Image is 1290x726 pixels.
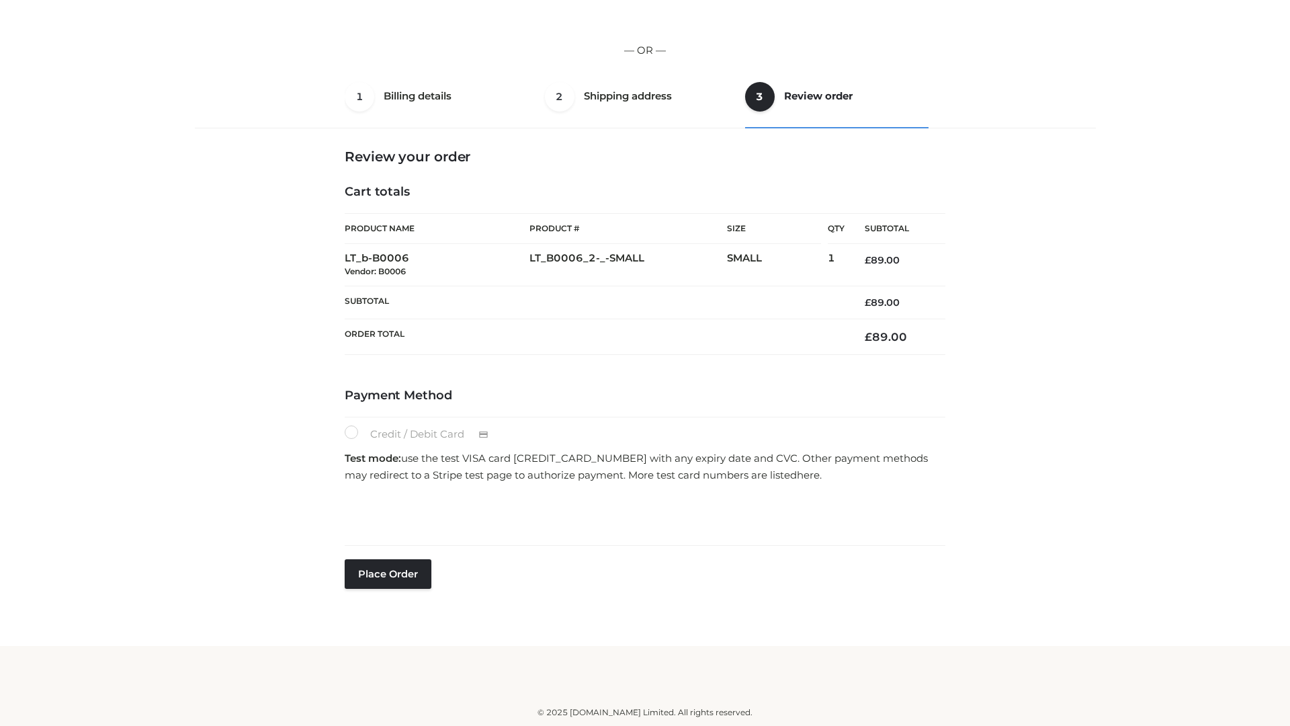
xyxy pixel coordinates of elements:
div: © 2025 [DOMAIN_NAME] Limited. All rights reserved. [200,706,1090,719]
th: Order Total [345,319,845,355]
th: Subtotal [845,214,945,244]
td: 1 [828,244,845,286]
th: Product # [529,213,727,244]
small: Vendor: B0006 [345,266,406,276]
span: £ [865,296,871,309]
th: Size [727,214,821,244]
p: use the test VISA card [CREDIT_CARD_NUMBER] with any expiry date and CVC. Other payment methods m... [345,450,945,484]
img: Credit / Debit Card [471,427,496,443]
strong: Test mode: [345,452,401,465]
h3: Review your order [345,149,945,165]
p: — OR — [200,42,1090,59]
td: LT_B0006_2-_-SMALL [529,244,727,286]
td: SMALL [727,244,828,286]
iframe: Secure payment input frame [342,488,943,537]
label: Credit / Debit Card [345,426,503,443]
h4: Cart totals [345,185,945,200]
td: LT_b-B0006 [345,244,529,286]
th: Qty [828,213,845,244]
bdi: 89.00 [865,254,900,266]
bdi: 89.00 [865,330,907,344]
span: £ [865,330,872,344]
span: £ [865,254,871,266]
a: here [797,469,820,481]
bdi: 89.00 [865,296,900,309]
h4: Payment Method [345,389,945,403]
button: Place order [345,559,431,589]
th: Subtotal [345,286,845,319]
th: Product Name [345,213,529,244]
